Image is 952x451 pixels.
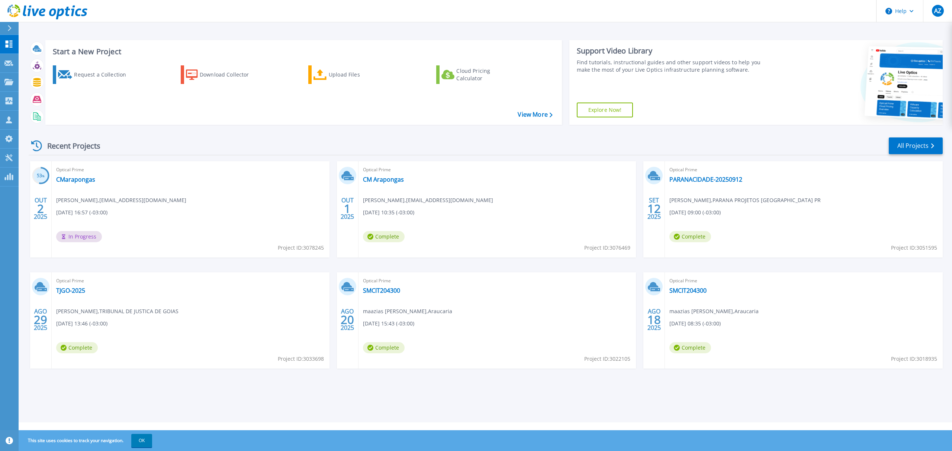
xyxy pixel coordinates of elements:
span: Optical Prime [669,166,938,174]
span: Complete [669,231,711,242]
div: OUT 2025 [340,195,354,222]
div: Cloud Pricing Calculator [456,67,516,82]
span: Complete [363,342,405,353]
span: 2 [37,205,44,212]
div: Download Collector [200,67,259,82]
span: Project ID: 3051595 [891,244,937,252]
span: Optical Prime [363,277,632,285]
a: SMCIT204300 [363,287,400,294]
span: Optical Prime [56,166,325,174]
span: Complete [56,342,98,353]
a: Request a Collection [53,65,136,84]
span: Project ID: 3076469 [584,244,630,252]
div: Find tutorials, instructional guides and other support videos to help you make the most of your L... [577,59,770,74]
span: Project ID: 3033698 [278,355,324,363]
div: SET 2025 [647,195,661,222]
div: AGO 2025 [33,306,48,333]
span: Project ID: 3078245 [278,244,324,252]
span: [PERSON_NAME] , PARANA PROJETOS [GEOGRAPHIC_DATA] PR [669,196,821,204]
span: [DATE] 10:35 (-03:00) [363,208,414,217]
span: [PERSON_NAME] , [EMAIL_ADDRESS][DOMAIN_NAME] [363,196,493,204]
span: Optical Prime [669,277,938,285]
span: 18 [647,317,661,323]
div: OUT 2025 [33,195,48,222]
span: maazias [PERSON_NAME] , Araucaria [669,307,759,315]
span: [DATE] 15:43 (-03:00) [363,319,414,328]
div: Support Video Library [577,46,770,56]
span: maazias [PERSON_NAME] , Araucaria [363,307,452,315]
a: Download Collector [181,65,264,84]
span: [DATE] 13:46 (-03:00) [56,319,107,328]
div: AGO 2025 [340,306,354,333]
span: Complete [363,231,405,242]
span: Project ID: 3022105 [584,355,630,363]
span: [PERSON_NAME] , [EMAIL_ADDRESS][DOMAIN_NAME] [56,196,186,204]
span: 12 [647,205,661,212]
span: Optical Prime [363,166,632,174]
span: [DATE] 08:35 (-03:00) [669,319,721,328]
span: [PERSON_NAME] , TRIBUNAL DE JUSTICA DE GOIAS [56,307,178,315]
a: All Projects [889,137,943,154]
button: OK [131,434,152,447]
h3: Start a New Project [53,48,552,56]
span: [DATE] 16:57 (-03:00) [56,208,107,217]
span: [DATE] 09:00 (-03:00) [669,208,721,217]
span: AZ [934,8,941,14]
a: CM Arapongas [363,176,404,183]
a: CMarapongas [56,176,95,183]
span: This site uses cookies to track your navigation. [20,434,152,447]
a: Upload Files [308,65,391,84]
a: Explore Now! [577,103,633,117]
a: View More [518,111,552,118]
div: Recent Projects [29,137,110,155]
span: 1 [344,205,351,212]
span: Project ID: 3018935 [891,355,937,363]
span: Optical Prime [56,277,325,285]
div: Upload Files [329,67,388,82]
a: TJGO-2025 [56,287,85,294]
a: SMCIT204300 [669,287,707,294]
h3: 53 [32,172,49,180]
span: Complete [669,342,711,353]
a: PARANACIDADE-20250912 [669,176,742,183]
span: 29 [34,317,47,323]
span: 20 [341,317,354,323]
div: Request a Collection [74,67,134,82]
span: In Progress [56,231,102,242]
span: % [42,174,45,178]
a: Cloud Pricing Calculator [436,65,519,84]
div: AGO 2025 [647,306,661,333]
